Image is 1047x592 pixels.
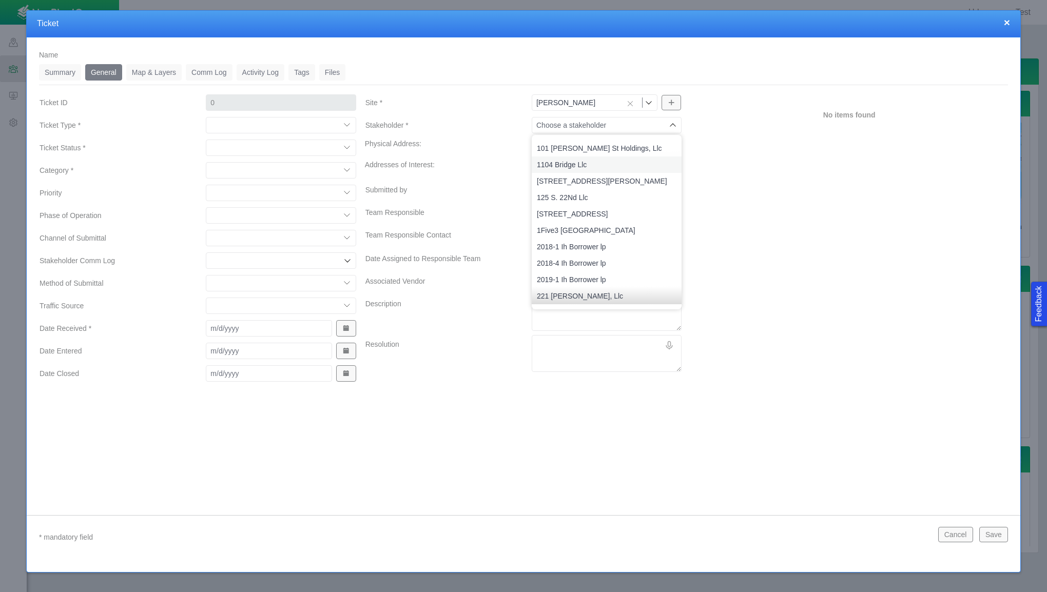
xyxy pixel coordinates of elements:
[336,343,356,359] button: Show Date Picker
[37,18,1010,29] h4: Ticket
[186,64,232,81] a: Comm Log
[357,203,523,222] label: Team Responsible
[537,242,676,252] span: 2018-1 Ih Borrower lp
[357,181,523,199] label: Submitted by
[31,229,198,247] label: Channel of Submittal
[537,209,676,219] span: [STREET_ADDRESS]
[537,258,676,268] span: 2018-4 Ih Borrower lp
[537,192,676,203] span: 125 S. 22Nd Llc
[31,319,198,338] label: Date Received *
[31,139,198,157] label: Ticket Status *
[357,116,523,134] label: Stakeholder *
[31,297,198,315] label: Traffic Source
[31,342,198,360] label: Date Entered
[357,294,523,331] label: Description
[357,93,523,112] label: Site *
[206,343,332,359] input: m/d/yyyy
[1004,17,1010,28] button: close
[537,160,676,170] span: 1104 Bridge Llc
[31,116,198,134] label: Ticket Type *
[206,365,332,382] input: m/d/yyyy
[938,527,973,542] button: Cancel
[823,110,876,120] label: No items found
[537,225,676,235] span: 1Five3 [GEOGRAPHIC_DATA]
[357,226,523,245] label: Team Responsible Contact
[357,335,523,372] label: Resolution
[336,365,356,382] button: Show Date Picker
[31,184,198,202] label: Priority
[537,274,676,285] span: 2019-1 Ih Borrower lp
[39,51,58,59] span: Name
[31,206,198,225] label: Phase of Operation
[365,161,435,169] span: Addresses of Interest:
[206,320,332,337] input: m/d/yyyy
[365,140,422,148] span: Physical Address:
[357,272,523,290] label: Associated Vendor
[288,64,315,81] a: Tags
[624,99,637,108] button: Clear selection
[357,249,523,268] label: Date Assigned to Responsible Team
[336,320,356,337] button: Show Date Picker
[237,64,285,81] a: Activity Log
[537,176,676,186] span: [STREET_ADDRESS][PERSON_NAME]
[31,251,198,270] label: Stakeholder Comm Log
[85,64,122,81] a: General
[979,527,1008,542] button: Save
[31,274,198,292] label: Method of Submittal
[31,93,198,112] label: Ticket ID
[537,143,676,153] span: 101 [PERSON_NAME] St Holdings, Llc
[31,161,198,180] label: Category *
[537,291,676,301] span: 221 [PERSON_NAME], Llc
[126,64,182,81] a: Map & Layers
[31,364,198,383] label: Date Closed
[39,64,81,81] a: Summary
[319,64,346,81] a: Files
[39,531,930,544] p: * mandatory field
